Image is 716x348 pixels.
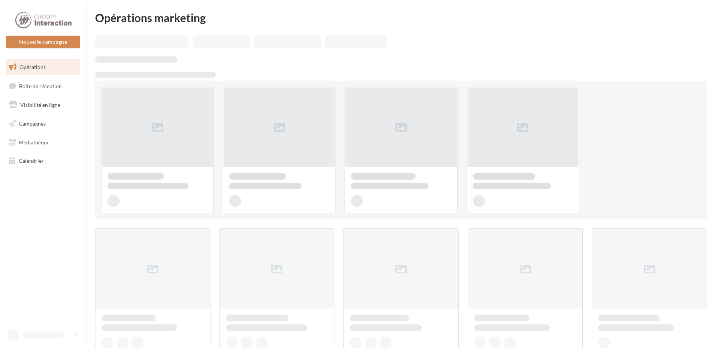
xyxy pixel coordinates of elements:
span: Opérations [19,64,46,70]
a: Médiathèque [4,135,82,150]
a: Campagnes [4,116,82,132]
div: Opérations marketing [95,12,707,23]
a: Visibilité en ligne [4,97,82,113]
span: Campagnes [19,120,46,127]
span: Visibilité en ligne [20,102,60,108]
a: Calendrier [4,153,82,169]
a: Boîte de réception [4,78,82,94]
button: Nouvelle campagne [6,36,80,48]
span: Calendrier [19,157,44,164]
span: Boîte de réception [19,82,62,89]
a: Opérations [4,59,82,75]
span: Médiathèque [19,139,49,145]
